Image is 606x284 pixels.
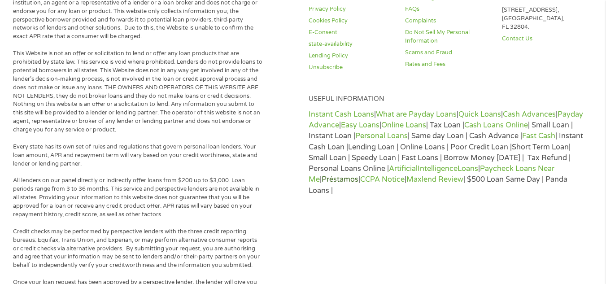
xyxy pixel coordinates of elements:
a: Do Not Sell My Personal Information [405,28,491,45]
a: Rates and Fees [405,60,491,69]
p: [STREET_ADDRESS], [GEOGRAPHIC_DATA], FL 32804. [502,6,588,31]
p: All lenders on our panel directly or indirectly offer loans from $200 up to $3,000. Loan periods ... [13,176,263,218]
a: Payday Advance [309,110,583,130]
a: Cash Advances [503,110,556,119]
a: Cash Loans Online [464,121,528,130]
p: | | | | | | | Tax Loan | | Small Loan | Instant Loan | | Same day Loan | Cash Advance | | Instant... [309,109,588,196]
p: This Website is not an offer or solicitation to lend or offer any loan products that are prohibit... [13,49,263,134]
a: Fast Cash [522,131,555,140]
a: Scams and Fraud [405,48,491,57]
a: Loans [458,164,478,173]
h4: Useful Information [309,95,588,104]
a: Artificial [389,164,418,173]
p: Every state has its own set of rules and regulations that govern personal loan lenders. Your loan... [13,143,263,168]
a: Cookies Policy [309,17,394,25]
a: Personal Loans [355,131,408,140]
a: Lending Policy [309,52,394,60]
a: Préstamos [322,175,358,184]
a: Instant Cash Loans [309,110,374,119]
a: Intelligence [418,164,458,173]
a: Quick Loans [458,110,501,119]
a: Online Loans [381,121,426,130]
a: state-availability [309,40,394,48]
a: Privacy Policy [309,5,394,13]
a: Contact Us [502,35,588,43]
a: Maxlend Review [406,175,463,184]
a: Complaints [405,17,491,25]
a: CCPA Notice [360,175,405,184]
a: Unsubscribe [309,63,394,72]
a: E-Consent [309,28,394,37]
a: Paycheck Loans Near Me [309,164,554,184]
a: Easy Loans [341,121,379,130]
a: What are Payday Loans [376,110,457,119]
a: FAQs [405,5,491,13]
p: Credit checks may be performed by perspective lenders with the three credit reporting bureaus: Eq... [13,227,263,270]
